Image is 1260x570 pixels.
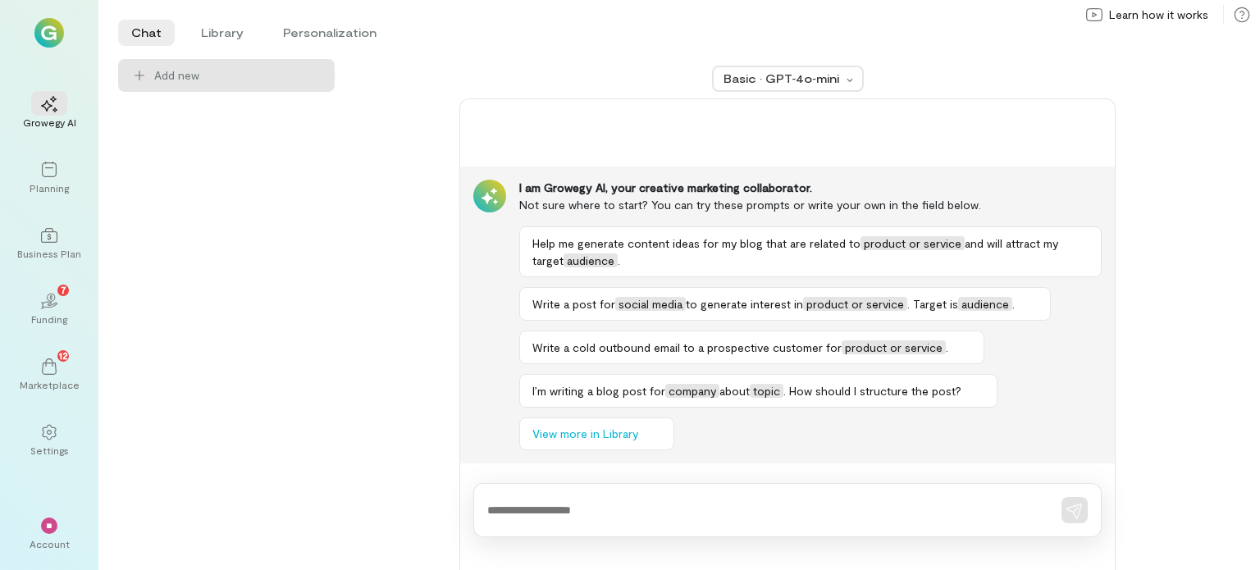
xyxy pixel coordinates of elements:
button: Write a cold outbound email to a prospective customer forproduct or service. [519,331,984,364]
button: View more in Library [519,417,674,450]
div: Account [30,537,70,550]
span: social media [615,297,686,311]
span: product or service [803,297,907,311]
a: Settings [20,411,79,470]
span: . [946,340,948,354]
div: Business Plan [17,247,81,260]
span: Learn how it works [1109,7,1208,23]
button: Write a post forsocial mediato generate interest inproduct or service. Target isaudience. [519,287,1051,321]
span: topic [750,384,783,398]
span: Help me generate content ideas for my blog that are related to [532,236,861,250]
span: 7 [61,282,66,297]
button: I’m writing a blog post forcompanyabouttopic. How should I structure the post? [519,374,997,408]
div: Growegy AI [23,116,76,129]
li: Personalization [270,20,390,46]
button: Help me generate content ideas for my blog that are related toproduct or serviceand will attract ... [519,226,1102,277]
span: Write a cold outbound email to a prospective customer for [532,340,842,354]
span: product or service [861,236,965,250]
span: . How should I structure the post? [783,384,961,398]
span: Add new [154,67,199,84]
span: audience [564,253,618,267]
span: to generate interest in [686,297,803,311]
span: company [665,384,719,398]
span: I’m writing a blog post for [532,384,665,398]
a: Funding [20,280,79,339]
li: Library [188,20,257,46]
span: View more in Library [532,426,638,442]
span: . [1012,297,1015,311]
div: Basic · GPT‑4o‑mini [724,71,842,87]
span: . [618,253,620,267]
div: Planning [30,181,69,194]
li: Chat [118,20,175,46]
span: product or service [842,340,946,354]
a: Marketplace [20,345,79,404]
a: Planning [20,148,79,207]
a: Growegy AI [20,83,79,142]
div: Not sure where to start? You can try these prompts or write your own in the field below. [519,196,1102,213]
a: Business Plan [20,214,79,273]
span: Write a post for [532,297,615,311]
div: Marketplace [20,378,80,391]
span: audience [958,297,1012,311]
span: about [719,384,750,398]
span: . Target is [907,297,958,311]
div: Settings [30,444,69,457]
div: Funding [31,312,67,326]
div: I am Growegy AI, your creative marketing collaborator. [519,180,1102,196]
span: 12 [59,348,68,363]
